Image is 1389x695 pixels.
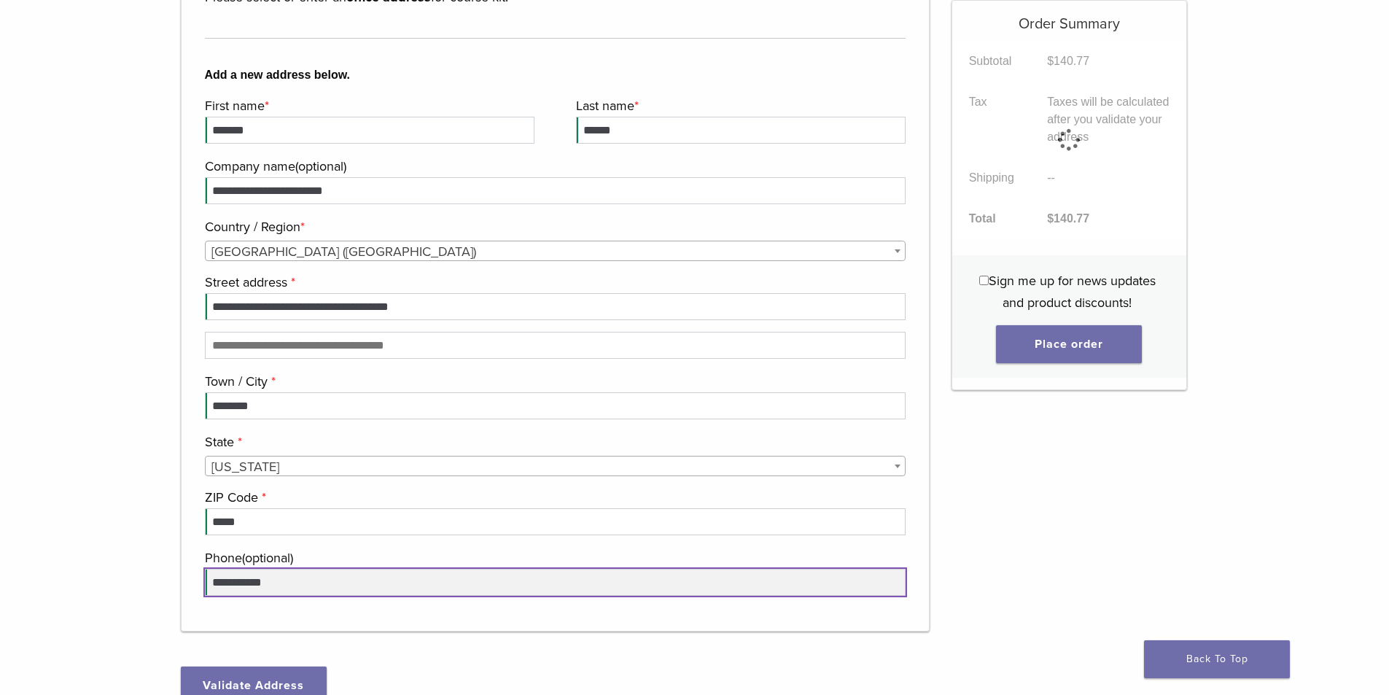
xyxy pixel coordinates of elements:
[205,486,903,508] label: ZIP Code
[205,216,903,238] label: Country / Region
[996,325,1142,363] button: Place order
[205,370,903,392] label: Town / City
[206,457,906,477] span: New Mexico
[295,158,346,174] span: (optional)
[1144,640,1290,678] a: Back To Top
[952,1,1186,33] h5: Order Summary
[576,95,902,117] label: Last name
[242,550,293,566] span: (optional)
[979,276,989,285] input: Sign me up for news updates and product discounts!
[205,431,903,453] label: State
[205,271,903,293] label: Street address
[206,241,906,262] span: United States (US)
[205,456,906,476] span: State
[205,547,903,569] label: Phone
[205,155,903,177] label: Company name
[205,95,531,117] label: First name
[989,273,1156,311] span: Sign me up for news updates and product discounts!
[205,66,906,84] b: Add a new address below.
[205,241,906,261] span: Country / Region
